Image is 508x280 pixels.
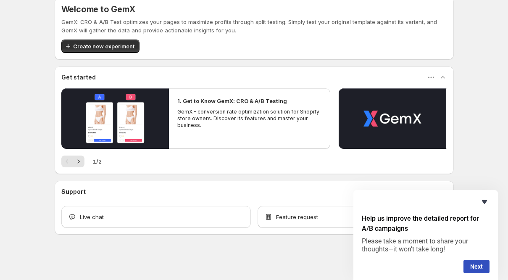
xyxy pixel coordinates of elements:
[362,237,490,253] p: Please take a moment to share your thoughts—it won’t take long!
[276,213,318,221] span: Feature request
[61,40,140,53] button: Create new experiment
[362,214,490,234] h2: Help us improve the detailed report for A/B campaigns
[61,4,135,14] h5: Welcome to GemX
[61,18,447,34] p: GemX: CRO & A/B Test optimizes your pages to maximize profits through split testing. Simply test ...
[61,188,86,196] h3: Support
[463,260,490,273] button: Next question
[177,108,322,129] p: GemX - conversion rate optimization solution for Shopify store owners. Discover its features and ...
[80,213,104,221] span: Live chat
[93,157,102,166] span: 1 / 2
[362,197,490,273] div: Help us improve the detailed report for A/B campaigns
[177,97,287,105] h2: 1. Get to Know GemX: CRO & A/B Testing
[479,197,490,207] button: Hide survey
[73,42,134,50] span: Create new experiment
[61,73,96,82] h3: Get started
